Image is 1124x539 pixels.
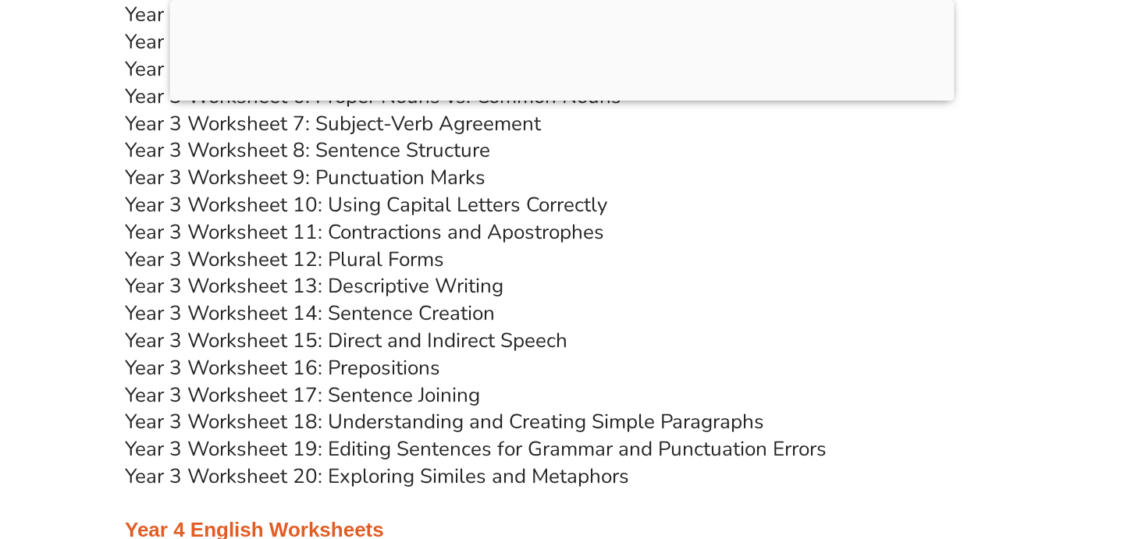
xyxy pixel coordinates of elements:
a: Year 3 Worksheet 7: Subject-Verb Agreement [125,110,541,137]
a: Year 3 Worksheet 10: Using Capital Letters Correctly [125,191,607,218]
a: Year 3 Worksheet 9: Punctuation Marks [125,164,486,191]
a: Year 3 Worksheet 19: Editing Sentences for Grammar and Punctuation Errors [125,435,827,463]
a: Year 3 Worksheet 6: Proper Nouns vs. Common Nouns [125,83,621,110]
a: Year 3 Worksheet 8: Sentence Structure [125,137,490,164]
a: Year 3 Worksheet 13: Descriptive Writing [125,272,503,300]
a: Year 3 Worksheet 5: Nouns, Verbs, and Adjectives [125,55,582,83]
a: Year 3 Worksheet 4: Prefixes and Suffixes [125,28,510,55]
a: Year 3 Worksheet 16: Prepositions [125,354,440,381]
a: Year 3 Worksheet 14: Sentence Creation [125,300,495,327]
a: Year 3 Worksheet 11: Contractions and Apostrophes [125,218,604,246]
iframe: Chat Widget [856,363,1124,539]
a: Year 3 Worksheet 3: Compound Words [125,1,480,28]
a: Year 3 Worksheet 20: Exploring Similes and Metaphors [125,463,629,490]
a: Year 3 Worksheet 17: Sentence Joining [125,381,480,409]
a: Year 3 Worksheet 12: Plural Forms [125,246,444,273]
a: Year 3 Worksheet 18: Understanding and Creating Simple Paragraphs [125,408,764,435]
a: Year 3 Worksheet 15: Direct and Indirect Speech [125,327,567,354]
